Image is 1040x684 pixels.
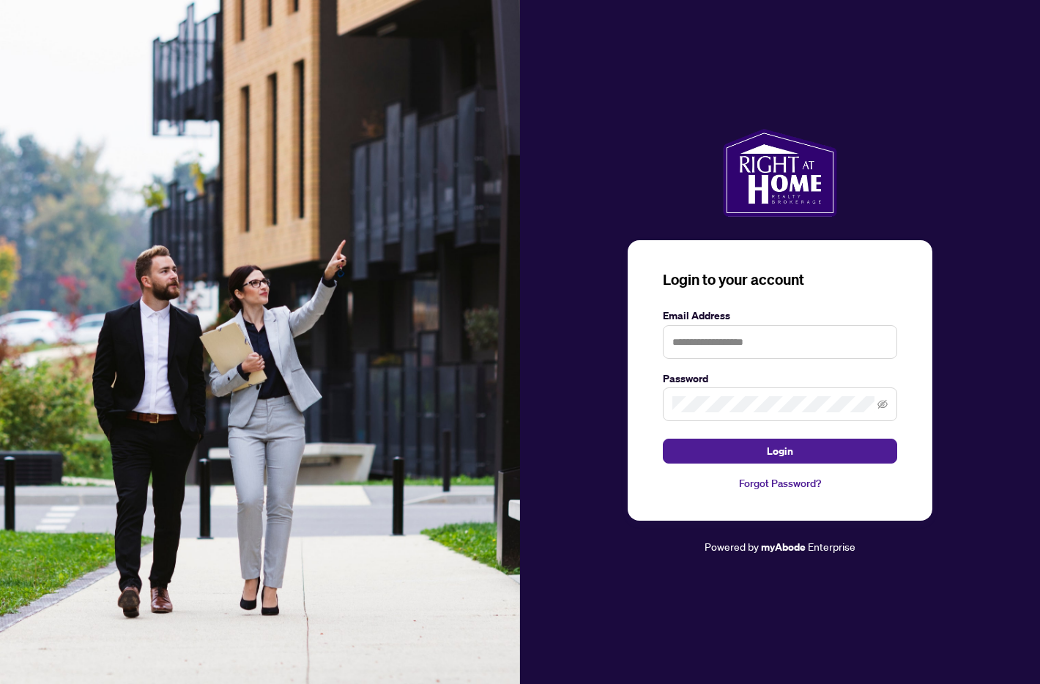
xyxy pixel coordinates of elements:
label: Password [663,371,897,387]
span: Powered by [705,540,759,553]
a: Forgot Password? [663,475,897,491]
span: Login [767,439,793,463]
span: Enterprise [808,540,855,553]
label: Email Address [663,308,897,324]
span: eye-invisible [877,399,888,409]
button: Login [663,439,897,464]
img: ma-logo [723,129,836,217]
h3: Login to your account [663,269,897,290]
a: myAbode [761,539,806,555]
